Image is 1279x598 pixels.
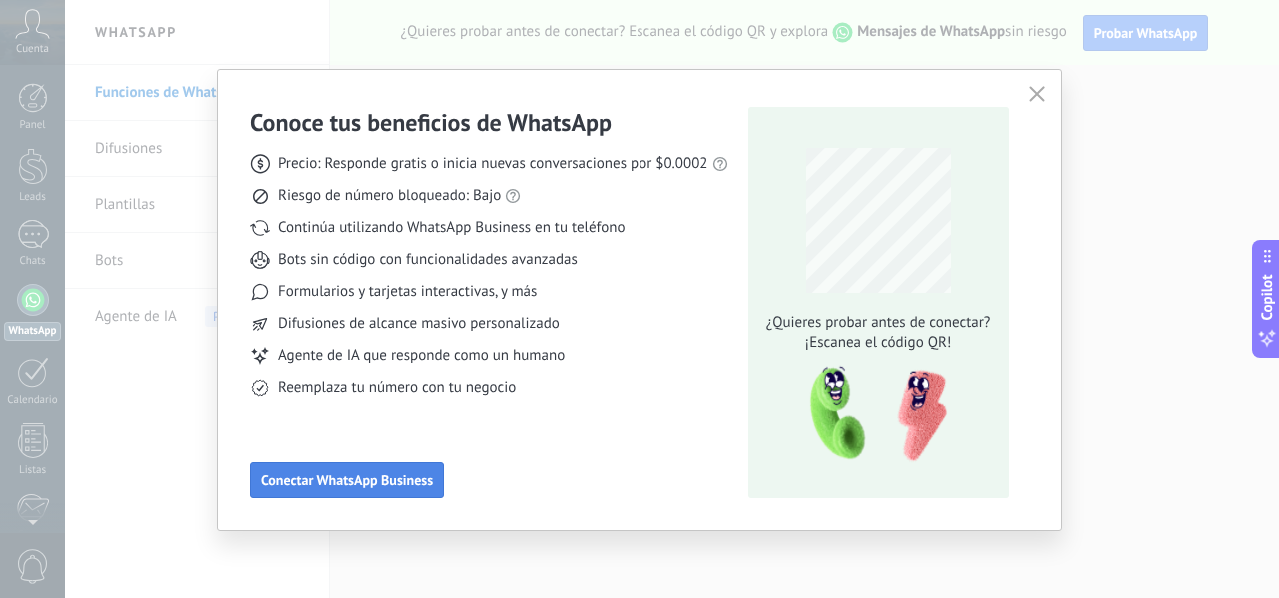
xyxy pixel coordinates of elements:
span: Reemplaza tu número con tu negocio [278,378,516,398]
span: ¡Escanea el código QR! [760,333,996,353]
span: Precio: Responde gratis o inicia nuevas conversaciones por $0.0002 [278,154,708,174]
span: Riesgo de número bloqueado: Bajo [278,186,501,206]
button: Conectar WhatsApp Business [250,462,444,498]
span: Bots sin código con funcionalidades avanzadas [278,250,578,270]
span: Difusiones de alcance masivo personalizado [278,314,560,334]
span: ¿Quieres probar antes de conectar? [760,313,996,333]
span: Conectar WhatsApp Business [261,473,433,487]
span: Formularios y tarjetas interactivas, y más [278,282,537,302]
h3: Conoce tus beneficios de WhatsApp [250,107,612,138]
span: Copilot [1257,275,1277,321]
span: Agente de IA que responde como un humano [278,346,565,366]
img: qr-pic-1x.png [793,361,951,468]
span: Continúa utilizando WhatsApp Business en tu teléfono [278,218,625,238]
